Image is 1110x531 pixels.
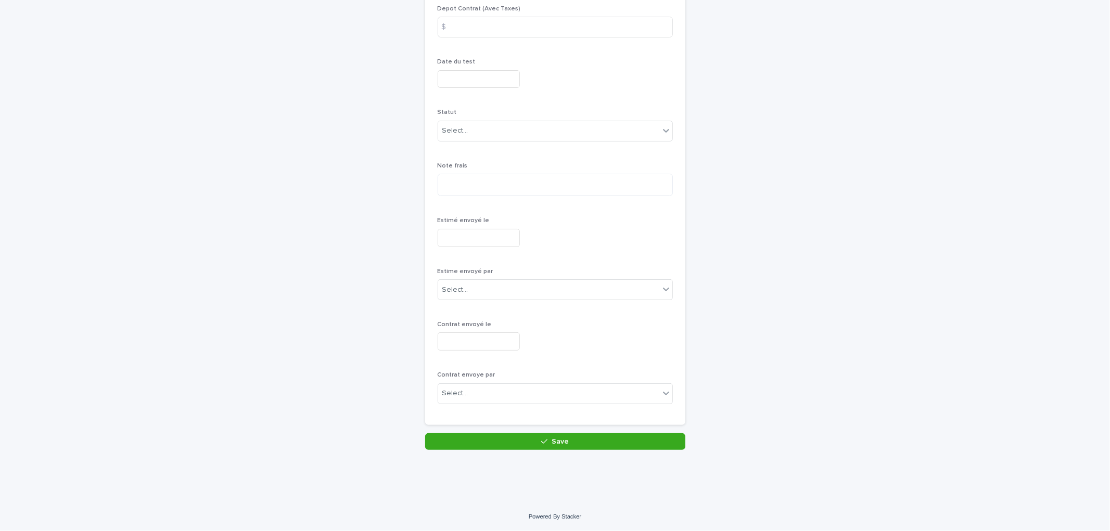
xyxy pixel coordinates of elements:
[438,109,457,115] span: Statut
[438,6,521,12] span: Depot Contrat (Avec Taxes)
[438,321,492,328] span: Contrat envoyé le
[438,17,458,37] div: $
[442,284,468,295] div: Select...
[438,268,493,275] span: Estime envoyé par
[442,125,468,136] div: Select...
[425,433,685,450] button: Save
[438,217,490,224] span: Estimé envoyé le
[529,513,581,520] a: Powered By Stacker
[442,388,468,399] div: Select...
[438,59,476,65] span: Date du test
[552,438,569,445] span: Save
[438,372,495,378] span: Contrat envoye par
[438,163,468,169] span: Note frais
